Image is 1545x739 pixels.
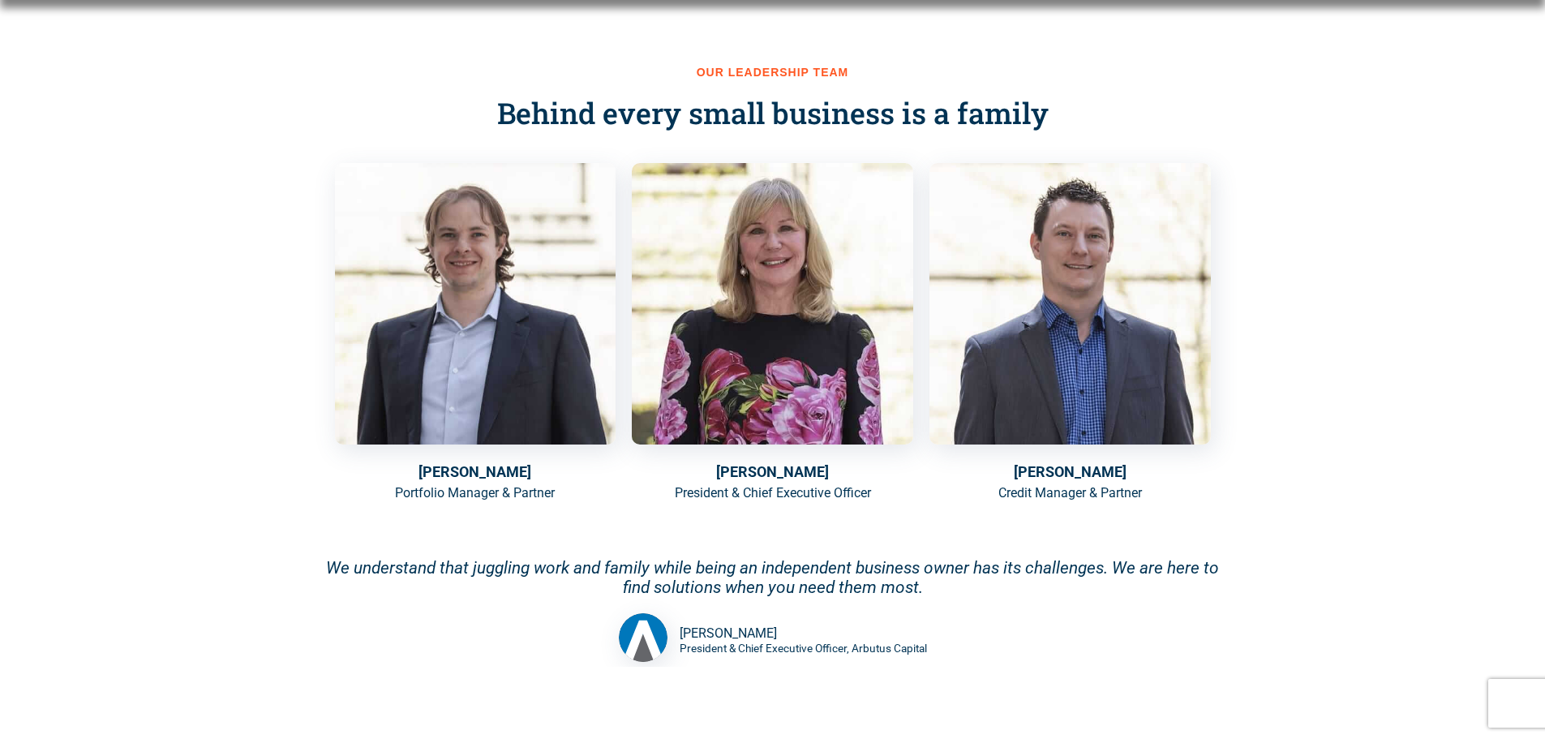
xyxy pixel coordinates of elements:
[632,483,913,503] p: President & Chief Executive Officer
[680,643,927,655] div: President & Chief Executive Officer, Arbutus Capital
[632,461,913,483] h5: [PERSON_NAME]
[319,558,1227,597] div: We understand that juggling work and family while being an independent business owner has its cha...
[319,96,1227,131] h3: Behind every small business is a family
[680,624,927,643] div: [PERSON_NAME]
[335,461,616,483] h5: [PERSON_NAME]
[319,66,1227,79] h2: Our leadership team
[929,461,1211,483] h5: [PERSON_NAME]
[335,483,616,503] p: Portfolio Manager & Partner
[929,483,1211,503] p: Credit Manager & Partner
